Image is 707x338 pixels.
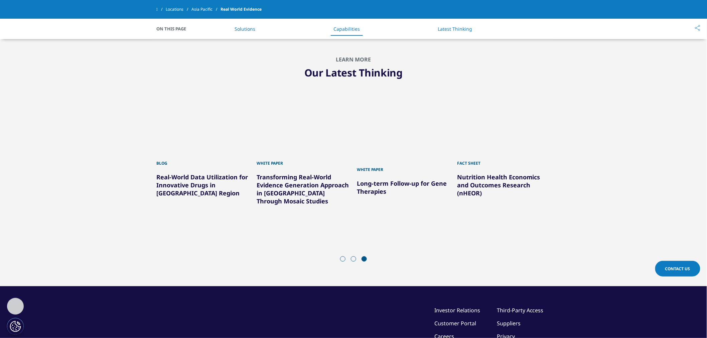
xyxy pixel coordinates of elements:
a: Customer Portal [434,320,476,327]
h2: Learn More [156,56,551,63]
div: Previous slide [329,257,337,263]
button: Cookies Settings [7,318,24,335]
a: Contact Us [655,261,700,277]
a: Locations [166,3,191,15]
a: Solutions [235,26,256,32]
div: White paper [257,154,350,166]
span: Real World Evidence [221,3,262,15]
a: Long-term Follow-up for Gene Therapies [357,179,447,195]
div: 11 / 12 [357,93,450,226]
span: On This Page [156,25,193,32]
a: Real-World Data Utilization for Innovative Drugs in [GEOGRAPHIC_DATA] Region [156,173,248,197]
div: 9 / 12 [156,93,250,226]
div: White Paper [357,160,450,173]
a: Transforming Real-World Evidence Generation Approach in [GEOGRAPHIC_DATA] Through Mosaic Studies [257,173,349,205]
a: Asia Pacific [191,3,221,15]
div: Next slide [370,257,378,263]
div: Fact Sheet [457,154,551,166]
span: Contact Us [665,266,690,272]
h1: Our Latest Thinking [156,63,551,79]
a: Suppliers [497,320,521,327]
div: 10 / 12 [257,93,350,226]
div: Blog [156,154,250,166]
a: Capabilities [333,26,360,32]
a: Third-Party Access [497,307,544,314]
a: Latest Thinking [438,26,472,32]
div: 12 / 12 [457,93,551,226]
a: Nutrition Health Economics and Outcomes Research (nHEOR) [457,173,540,197]
a: Investor Relations [434,307,480,314]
